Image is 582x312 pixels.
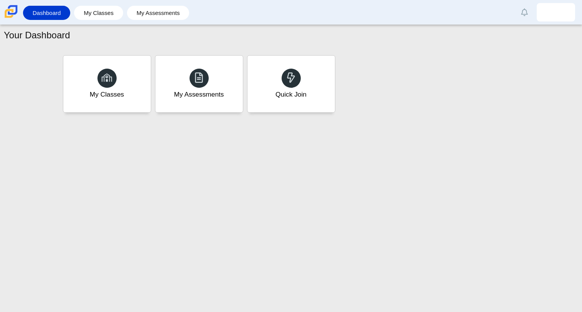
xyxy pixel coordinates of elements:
[131,6,186,20] a: My Assessments
[78,6,119,20] a: My Classes
[3,14,19,21] a: Carmen School of Science & Technology
[27,6,66,20] a: Dashboard
[174,90,224,99] div: My Assessments
[247,55,335,113] a: Quick Join
[537,3,575,21] a: jerison.garciaguab.hUVYly
[3,3,19,20] img: Carmen School of Science & Technology
[4,29,70,42] h1: Your Dashboard
[155,55,243,113] a: My Assessments
[63,55,151,113] a: My Classes
[550,6,562,18] img: jerison.garciaguab.hUVYly
[275,90,307,99] div: Quick Join
[90,90,124,99] div: My Classes
[516,4,533,21] a: Alerts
